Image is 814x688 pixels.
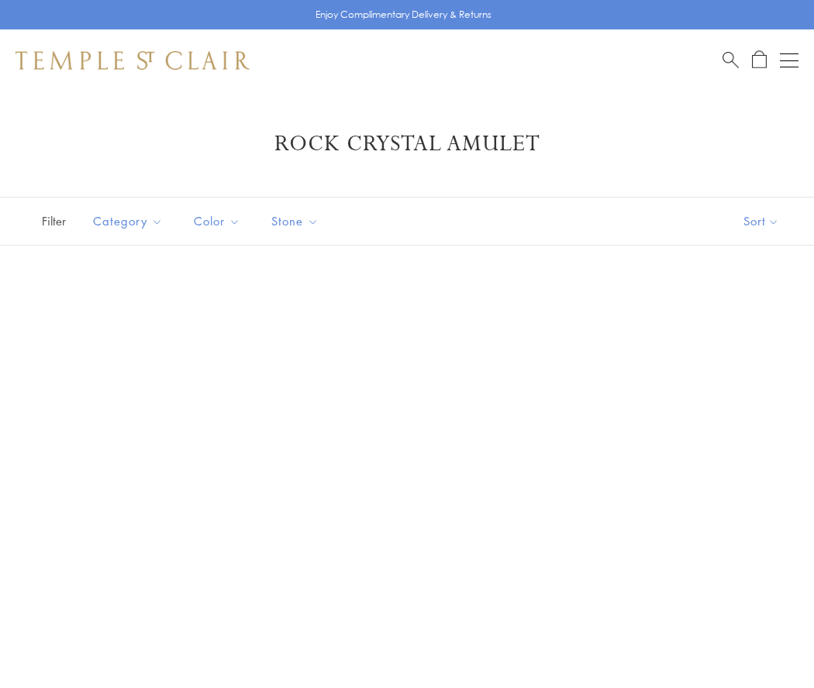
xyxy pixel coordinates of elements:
[85,212,174,231] span: Category
[182,204,252,239] button: Color
[16,51,250,70] img: Temple St. Clair
[264,212,330,231] span: Stone
[723,50,739,70] a: Search
[39,130,775,158] h1: Rock Crystal Amulet
[186,212,252,231] span: Color
[260,204,330,239] button: Stone
[780,51,798,70] button: Open navigation
[752,50,767,70] a: Open Shopping Bag
[81,204,174,239] button: Category
[316,7,492,22] p: Enjoy Complimentary Delivery & Returns
[709,198,814,245] button: Show sort by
